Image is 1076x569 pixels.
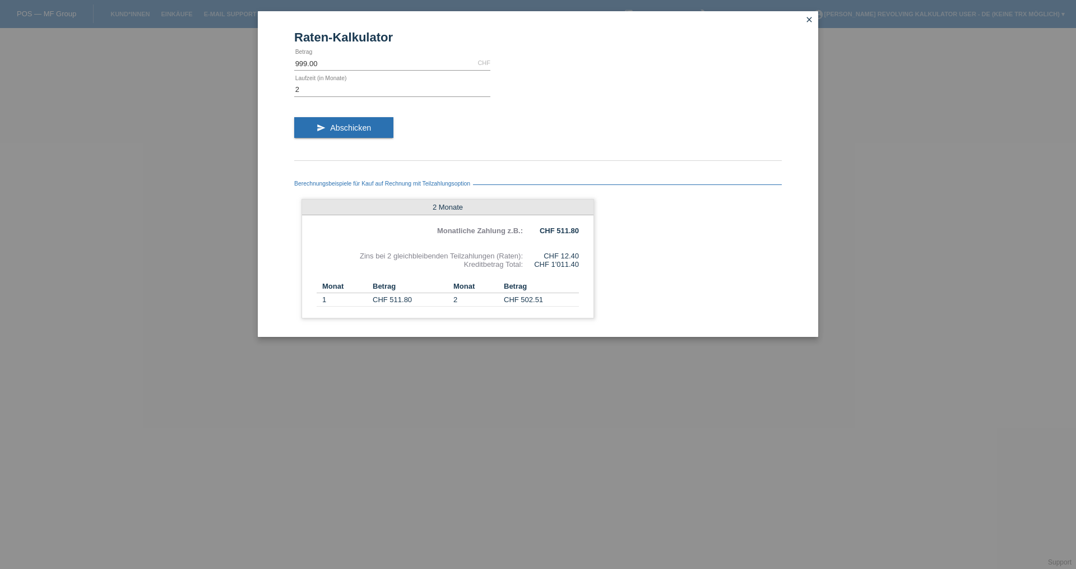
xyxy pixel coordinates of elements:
td: 1 [317,293,373,307]
th: Betrag [373,280,448,293]
div: Kreditbetrag Total: [317,260,523,269]
div: CHF 12.40 [523,252,579,260]
td: CHF 502.51 [504,293,579,307]
th: Monat [448,280,504,293]
td: 2 [448,293,504,307]
th: Monat [317,280,373,293]
td: CHF 511.80 [373,293,448,307]
th: Betrag [504,280,579,293]
b: Monatliche Zahlung z.B.: [437,226,523,235]
div: Zins bei 2 gleichbleibenden Teilzahlungen (Raten): [317,252,523,260]
div: CHF 1'011.40 [523,260,579,269]
div: 2 Monate [302,200,593,215]
span: Abschicken [330,123,371,132]
div: CHF [477,59,490,66]
h1: Raten-Kalkulator [294,30,782,44]
button: send Abschicken [294,117,393,138]
a: close [802,14,817,27]
b: CHF 511.80 [540,226,579,235]
i: close [805,15,814,24]
span: Berechnungsbeispiele für Kauf auf Rechnung mit Teilzahlungsoption [294,181,473,187]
